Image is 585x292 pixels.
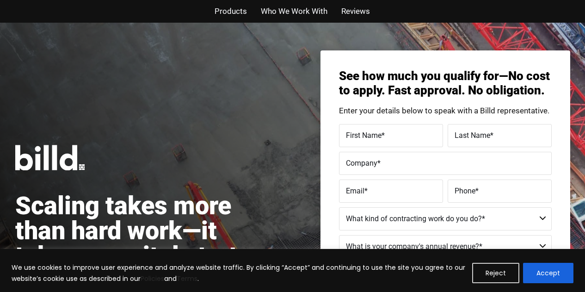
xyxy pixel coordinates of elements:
span: First Name [346,131,382,140]
a: Who We Work With [261,5,327,18]
span: Last Name [455,131,490,140]
span: Phone [455,186,475,195]
span: Email [346,186,364,195]
h3: See how much you qualify for—No cost to apply. Fast approval. No obligation. [339,69,552,98]
p: We use cookies to improve user experience and analyze website traffic. By clicking “Accept” and c... [12,262,465,284]
p: Enter your details below to speak with a Billd representative. [339,107,552,115]
a: Terms [177,274,197,283]
a: Products [215,5,247,18]
a: Policies [141,274,164,283]
span: Company [346,159,377,168]
button: Reject [472,263,519,283]
a: Reviews [341,5,370,18]
button: Accept [523,263,573,283]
